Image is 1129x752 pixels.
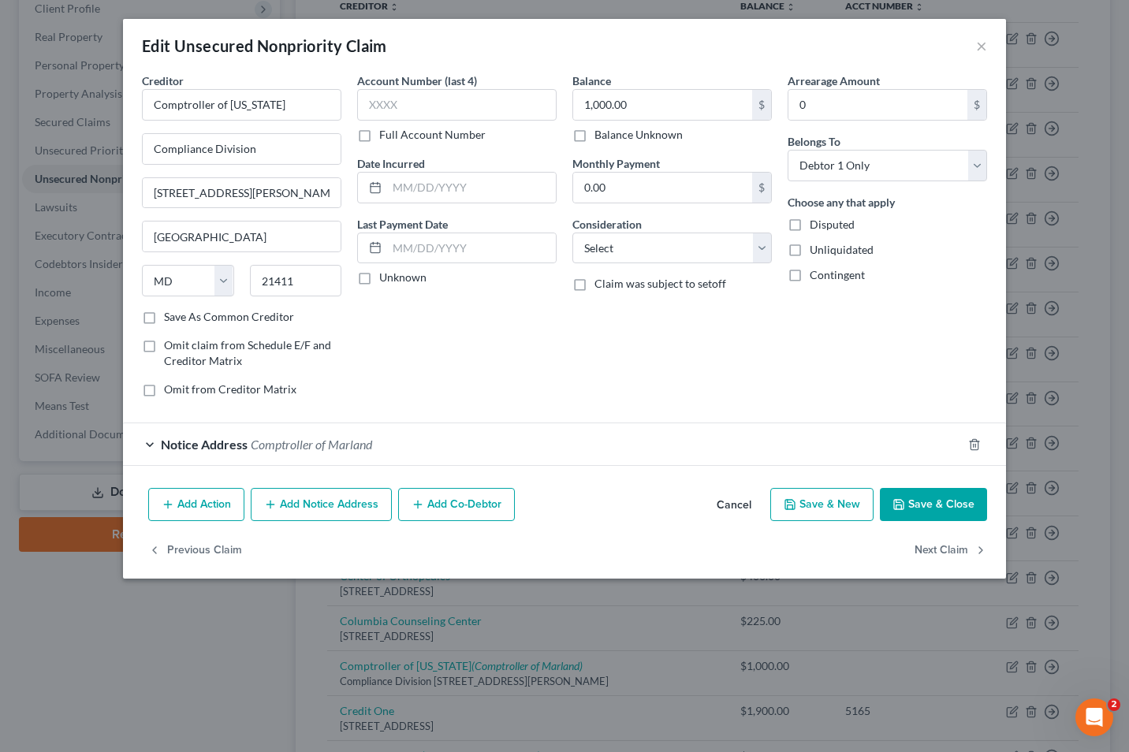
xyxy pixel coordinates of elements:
[148,488,244,521] button: Add Action
[143,134,341,164] input: Enter address...
[572,73,611,89] label: Balance
[387,173,556,203] input: MM/DD/YYYY
[704,490,764,521] button: Cancel
[810,268,865,281] span: Contingent
[880,488,987,521] button: Save & Close
[142,89,341,121] input: Search creditor by name...
[251,437,372,452] span: Comptroller of Marland
[164,309,294,325] label: Save As Common Creditor
[143,178,341,208] input: Apt, Suite, etc...
[810,218,855,231] span: Disputed
[594,127,683,143] label: Balance Unknown
[573,173,752,203] input: 0.00
[788,73,880,89] label: Arrearage Amount
[770,488,874,521] button: Save & New
[967,90,986,120] div: $
[752,90,771,120] div: $
[976,36,987,55] button: ×
[810,243,874,256] span: Unliquidated
[387,233,556,263] input: MM/DD/YYYY
[788,194,895,210] label: Choose any that apply
[594,277,726,290] span: Claim was subject to setoff
[143,222,341,251] input: Enter city...
[788,90,967,120] input: 0.00
[148,534,242,567] button: Previous Claim
[357,89,557,121] input: XXXX
[164,382,296,396] span: Omit from Creditor Matrix
[573,90,752,120] input: 0.00
[915,534,987,567] button: Next Claim
[357,216,448,233] label: Last Payment Date
[1108,698,1120,711] span: 2
[164,338,331,367] span: Omit claim from Schedule E/F and Creditor Matrix
[788,135,840,148] span: Belongs To
[1075,698,1113,736] iframe: Intercom live chat
[398,488,515,521] button: Add Co-Debtor
[572,155,660,172] label: Monthly Payment
[572,216,642,233] label: Consideration
[142,35,387,57] div: Edit Unsecured Nonpriority Claim
[752,173,771,203] div: $
[161,437,248,452] span: Notice Address
[357,73,477,89] label: Account Number (last 4)
[142,74,184,87] span: Creditor
[379,270,427,285] label: Unknown
[250,265,342,296] input: Enter zip...
[251,488,392,521] button: Add Notice Address
[379,127,486,143] label: Full Account Number
[357,155,425,172] label: Date Incurred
